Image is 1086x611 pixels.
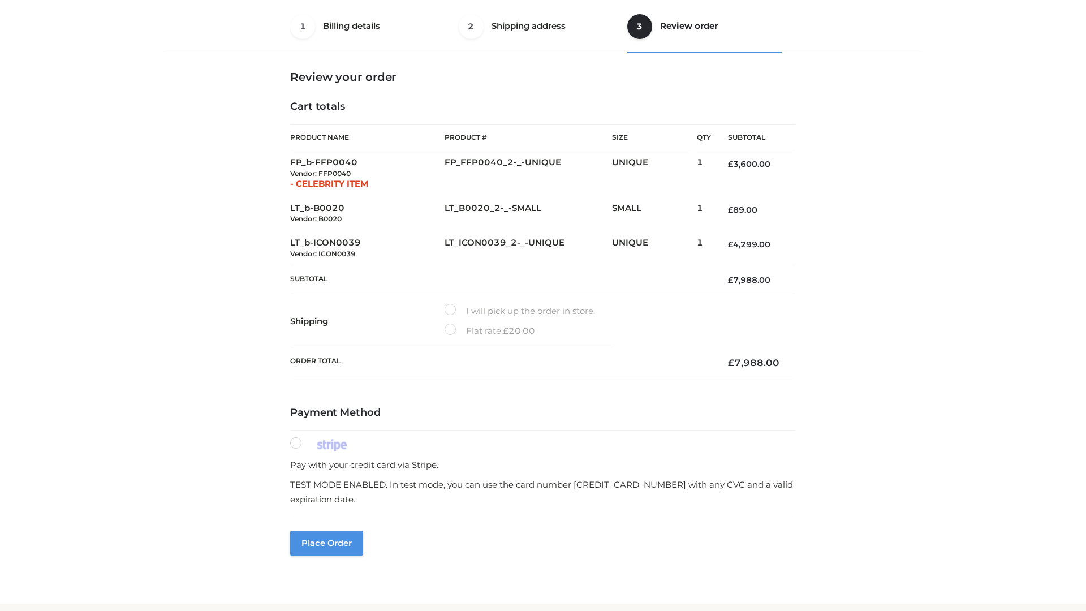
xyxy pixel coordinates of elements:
bdi: 7,988.00 [728,275,770,285]
p: TEST MODE ENABLED. In test mode, you can use the card number [CREDIT_CARD_NUMBER] with any CVC an... [290,477,796,506]
span: £ [728,159,733,169]
span: £ [728,205,733,215]
bdi: 4,299.00 [728,239,770,249]
span: £ [503,325,508,336]
th: Product # [445,124,612,150]
bdi: 20.00 [503,325,535,336]
td: UNIQUE [612,231,697,266]
h4: Payment Method [290,407,796,419]
span: £ [728,357,734,368]
small: Vendor: ICON0039 [290,249,355,258]
td: FP_FFP0040_2-_-UNIQUE [445,150,612,196]
th: Shipping [290,294,445,348]
td: 1 [697,196,711,231]
th: Order Total [290,348,711,378]
td: 1 [697,231,711,266]
small: Vendor: B0020 [290,214,342,223]
small: Vendor: FFP0040 [290,169,351,178]
bdi: 7,988.00 [728,357,779,368]
h3: Review your order [290,70,796,84]
th: Size [612,125,691,150]
td: SMALL [612,196,697,231]
p: Pay with your credit card via Stripe. [290,458,796,472]
td: UNIQUE [612,150,697,196]
td: LT_ICON0039_2-_-UNIQUE [445,231,612,266]
span: £ [728,239,733,249]
th: Subtotal [711,125,796,150]
td: LT_b-ICON0039 [290,231,445,266]
label: I will pick up the order in store. [445,304,595,319]
h4: Cart totals [290,101,796,113]
bdi: 89.00 [728,205,757,215]
label: Flat rate: [445,324,535,338]
span: - CELEBRITY ITEM [290,178,368,189]
span: £ [728,275,733,285]
td: FP_b-FFP0040 [290,150,445,196]
td: 1 [697,150,711,196]
bdi: 3,600.00 [728,159,770,169]
th: Product Name [290,124,445,150]
th: Qty [697,124,711,150]
td: LT_B0020_2-_-SMALL [445,196,612,231]
th: Subtotal [290,266,711,294]
button: Place order [290,531,363,556]
td: LT_b-B0020 [290,196,445,231]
